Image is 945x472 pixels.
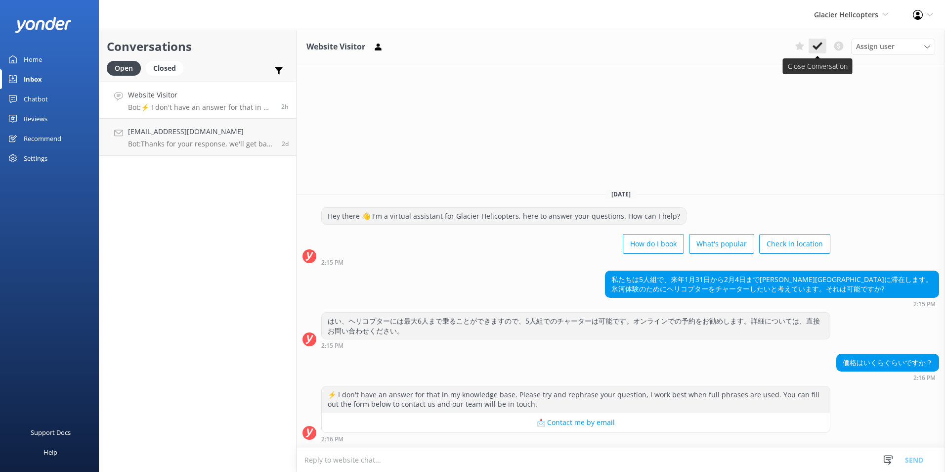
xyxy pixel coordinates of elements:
[605,190,637,198] span: [DATE]
[322,208,686,225] div: Hey there 👋 I'm a virtual assistant for Glacier Helicopters, here to answer your questions. How c...
[321,435,830,442] div: Oct 08 2025 02:16pm (UTC +13:00) Pacific/Auckland
[605,300,939,307] div: Oct 08 2025 02:15pm (UTC +13:00) Pacific/Auckland
[24,148,47,168] div: Settings
[836,374,939,381] div: Oct 08 2025 02:16pm (UTC +13:00) Pacific/Auckland
[31,423,71,442] div: Support Docs
[605,271,939,297] div: 私たちは5人組で、来年1月31日から2月4日まで[PERSON_NAME][GEOGRAPHIC_DATA]に滞在します。 氷河体験のためにヘリコプターをチャーターしたいと考えています。それは可...
[623,234,684,254] button: How do I book
[321,343,344,349] strong: 2:15 PM
[913,375,936,381] strong: 2:16 PM
[99,119,296,156] a: [EMAIL_ADDRESS][DOMAIN_NAME]Bot:Thanks for your response, we'll get back to you as soon as we can...
[107,62,146,73] a: Open
[107,37,289,56] h2: Conversations
[43,442,57,462] div: Help
[837,354,939,371] div: 価格はいくらぐらいですか？
[146,62,188,73] a: Closed
[146,61,183,76] div: Closed
[322,386,830,413] div: ⚡ I don't have an answer for that in my knowledge base. Please try and rephrase your question, I ...
[689,234,754,254] button: What's popular
[322,413,830,432] button: 📩 Contact me by email
[814,10,878,19] span: Glacier Helicopters
[322,313,830,339] div: はい、ヘリコプターには最大6人まで乗ることができますので、5人組でのチャーターは可能です。オンラインでの予約をお勧めします。詳細については、直接お問い合わせください。
[321,342,830,349] div: Oct 08 2025 02:15pm (UTC +13:00) Pacific/Auckland
[24,109,47,129] div: Reviews
[107,61,141,76] div: Open
[281,102,289,111] span: Oct 08 2025 02:16pm (UTC +13:00) Pacific/Auckland
[282,140,289,148] span: Oct 06 2025 11:23am (UTC +13:00) Pacific/Auckland
[15,17,72,33] img: yonder-white-logo.png
[321,436,344,442] strong: 2:16 PM
[24,69,42,89] div: Inbox
[24,49,42,69] div: Home
[321,259,830,266] div: Oct 08 2025 02:15pm (UTC +13:00) Pacific/Auckland
[913,301,936,307] strong: 2:15 PM
[856,41,895,52] span: Assign user
[851,39,935,54] div: Assign User
[128,90,274,100] h4: Website Visitor
[306,41,365,53] h3: Website Visitor
[128,103,274,112] p: Bot: ⚡ I don't have an answer for that in my knowledge base. Please try and rephrase your questio...
[24,129,61,148] div: Recommend
[128,126,274,137] h4: [EMAIL_ADDRESS][DOMAIN_NAME]
[128,140,274,148] p: Bot: Thanks for your response, we'll get back to you as soon as we can during opening hours.
[24,89,48,109] div: Chatbot
[321,260,344,266] strong: 2:15 PM
[99,82,296,119] a: Website VisitorBot:⚡ I don't have an answer for that in my knowledge base. Please try and rephras...
[759,234,830,254] button: Check in location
